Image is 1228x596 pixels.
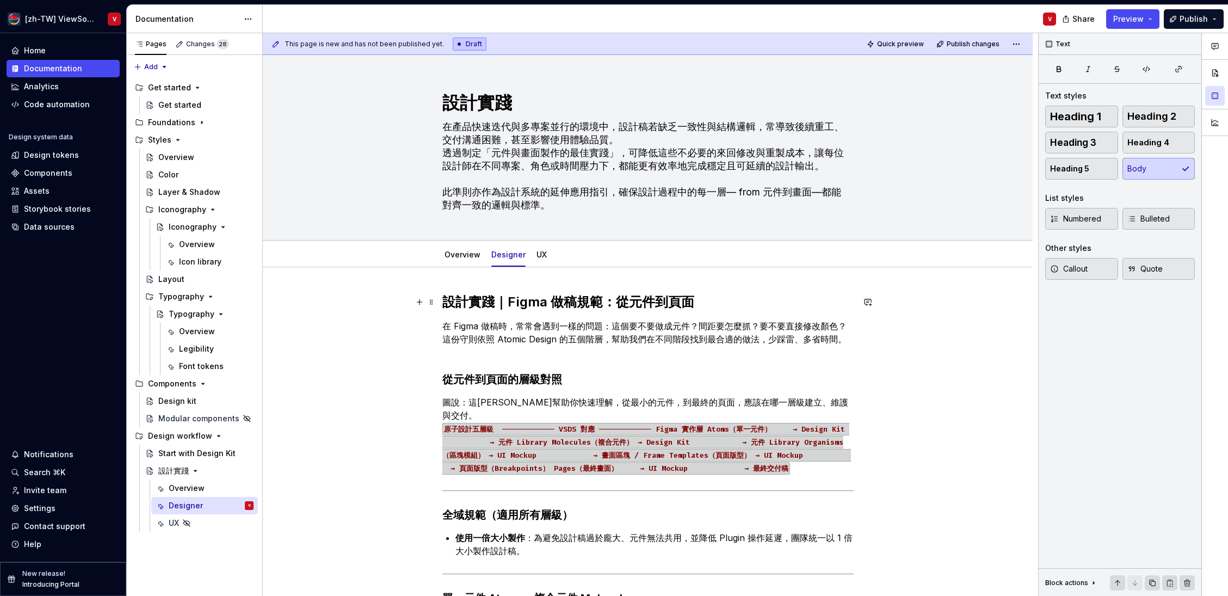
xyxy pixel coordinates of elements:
a: Home [7,42,120,59]
p: 在 Figma 做稿時，常常會遇到一樣的問題：這個要不要做成元件？間距要怎麼抓？要不要直接修改顏色？這份守則依照 Atomic Design 的五個階層，幫助我們在不同階段找到最合適的做法，少踩... [442,319,854,359]
a: Layout [141,271,258,288]
div: Legibility [179,343,214,354]
button: Bulleted [1122,208,1195,230]
a: Icon library [162,253,258,271]
span: Heading 4 [1127,137,1169,148]
span: Numbered [1050,213,1101,224]
div: Design system data [9,133,73,142]
button: Numbered [1045,208,1118,230]
button: Search ⌘K [7,464,120,481]
div: Changes [186,40,229,48]
div: Designer [487,243,530,266]
div: Design workflow [131,427,258,445]
div: Code automation [24,99,90,110]
div: Typography [141,288,258,305]
button: Quote [1122,258,1195,280]
div: Storybook stories [24,204,91,214]
a: DesignerV [151,497,258,514]
a: Documentation [7,60,120,77]
textarea: 在產品快速迭代與多專案並行的環境中，設計稿若缺乏一致性與結構邏輯，常導致後續重工、交付溝通困難，甚至影響使用體驗品質。 透過制定「元件與畫面製作的最佳實踐」，可降低這些不必要的來回修改與重製成本... [440,118,851,214]
span: Draft [466,40,482,48]
a: Layer & Shadow [141,183,258,201]
button: Notifications [7,446,120,463]
a: Modular components [141,410,258,427]
div: Icon library [179,256,221,267]
div: Get started [148,82,191,93]
div: Designer [169,500,203,511]
a: Design tokens [7,146,120,164]
div: Get started [158,100,201,110]
div: Iconography [141,201,258,218]
div: Design tokens [24,150,79,161]
div: Notifications [24,449,73,460]
a: Design kit [141,392,258,410]
h3: 從元件到頁面的層級對照 [442,372,854,387]
div: Iconography [158,204,206,215]
h3: 全域規範（適用所有層級） [442,507,854,523]
a: Typography [151,305,258,323]
div: Design kit [158,396,196,407]
a: Data sources [7,218,120,236]
span: Callout [1050,263,1088,274]
span: 28 [217,40,229,48]
p: 圖說：這[PERSON_NAME]幫助你快速理解，從最小的元件，到最終的頁面，應該在哪一層級建立、維護與交付。 [442,396,854,474]
a: Overview [141,149,258,166]
button: Contact support [7,518,120,535]
button: Heading 5 [1045,158,1118,180]
span: Quote [1127,263,1163,274]
div: Layer & Shadow [158,187,220,198]
a: Analytics [7,78,120,95]
span: Quick preview [877,40,924,48]
button: Share [1057,9,1102,29]
div: UX [532,243,551,266]
span: This page is new and has not been published yet. [285,40,444,48]
span: Share [1072,14,1095,24]
button: Heading 1 [1045,106,1118,127]
div: Get started [131,79,258,96]
span: Heading 3 [1050,137,1096,148]
a: Designer [491,250,526,259]
button: Add [131,59,171,75]
div: [zh-TW] ViewSonic Design System [25,14,95,24]
div: Settings [24,503,55,514]
a: Code automation [7,96,120,113]
div: Text styles [1045,90,1087,101]
button: Publish [1164,9,1224,29]
div: Foundations [131,114,258,131]
div: Page tree [131,79,258,532]
a: Get started [141,96,258,114]
span: Add [144,63,158,71]
div: List styles [1045,193,1084,204]
a: UX [151,514,258,532]
a: UX [536,250,547,259]
button: Publish changes [933,36,1004,52]
span: Heading 1 [1050,111,1101,122]
span: Preview [1113,14,1144,24]
div: Modular components [158,413,239,424]
div: Typography [169,309,214,319]
div: Start with Design Kit [158,448,236,459]
button: Heading 3 [1045,132,1118,153]
div: Font tokens [179,361,224,372]
a: Overview [445,250,480,259]
div: Assets [24,186,50,196]
div: Layout [158,274,184,285]
span: Publish [1180,14,1208,24]
a: Overview [151,480,258,497]
div: UX [169,518,179,529]
div: 設計實踐 [158,465,189,476]
div: Styles [131,131,258,149]
div: V [1048,15,1052,23]
button: [zh-TW] ViewSonic Design SystemV [2,7,124,30]
div: Invite team [24,485,66,496]
a: Iconography [151,218,258,236]
div: Pages [135,40,166,48]
a: Storybook stories [7,200,120,218]
a: 設計實踐 [141,462,258,480]
a: Assets [7,182,120,200]
h2: 設計實踐｜Figma 做稿規範：從元件到頁面 [442,293,854,311]
div: Help [24,539,41,550]
div: V [248,500,251,511]
a: Invite team [7,482,120,499]
div: Home [24,45,46,56]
